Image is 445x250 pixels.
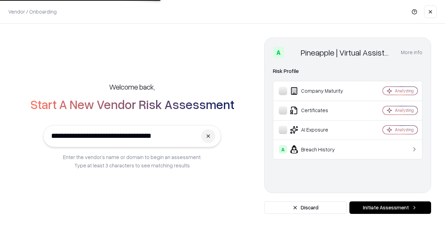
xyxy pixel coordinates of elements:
[63,153,202,169] p: Enter the vendor’s name or domain to begin an assessment. Type at least 3 characters to see match...
[349,201,431,214] button: Initiate Assessment
[279,106,362,115] div: Certificates
[395,88,414,94] div: Analyzing
[279,87,362,95] div: Company Maturity
[109,82,155,92] h5: Welcome back,
[279,145,362,153] div: Breach History
[287,47,298,58] img: Pineapple | Virtual Assistant Agency
[395,127,414,133] div: Analyzing
[401,46,422,59] button: More info
[273,67,422,75] div: Risk Profile
[8,8,57,15] p: Vendor / Onboarding
[273,47,284,58] div: A
[279,145,287,153] div: A
[279,126,362,134] div: AI Exposure
[395,107,414,113] div: Analyzing
[264,201,347,214] button: Discard
[301,47,393,58] div: Pineapple | Virtual Assistant Agency
[30,97,234,111] h2: Start A New Vendor Risk Assessment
